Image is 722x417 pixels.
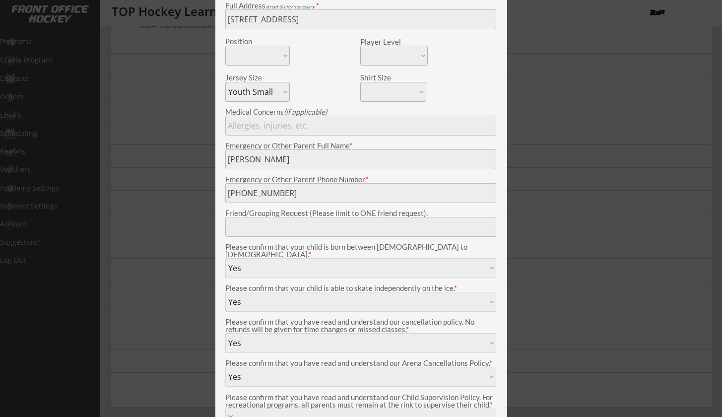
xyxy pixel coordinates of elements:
[225,284,496,292] div: Please confirm that your child is able to skate independently on the ice.
[225,142,496,149] div: Emergency or Other Parent Full Name
[225,359,496,367] div: Please confirm that you have read and understand our Arena Cancellations Policy.
[225,394,496,409] div: Please confirm that you have read and understand our Child Supervision Policy. For recreational p...
[284,107,327,116] em: (if applicable)
[265,3,315,9] em: street & city necessary
[225,116,496,136] input: Allergies, injuries, etc.
[225,2,496,9] div: Full Address
[225,318,496,333] div: Please confirm that you have read and understand our cancellation policy. No refunds will be give...
[225,9,496,29] input: Street, City, Province/State
[225,108,496,116] div: Medical Concerns
[225,38,276,45] div: Position
[360,74,411,81] div: Shirt Size
[225,243,496,258] div: Please confirm that your child is born between [DEMOGRAPHIC_DATA] to [DEMOGRAPHIC_DATA].
[360,38,428,46] div: Player Level
[225,74,276,81] div: Jersey Size
[225,176,496,183] div: Emergency or Other Parent Phone Number
[225,209,496,217] div: Friend/Grouping Request (Please limit to ONE friend request).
